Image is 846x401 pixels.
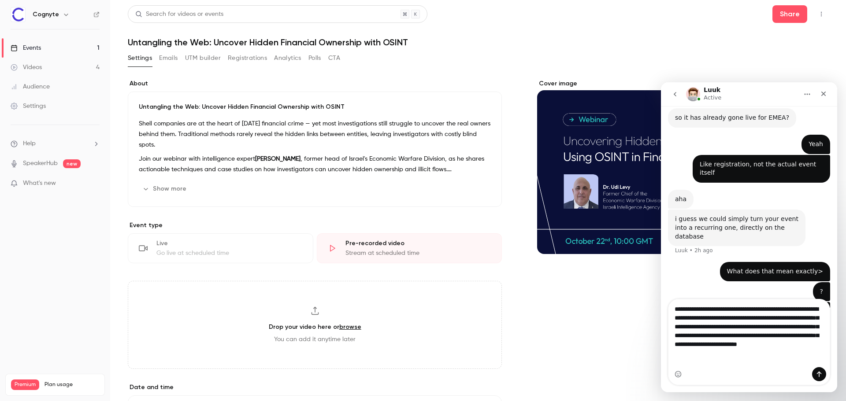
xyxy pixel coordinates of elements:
[328,51,340,65] button: CTA
[269,322,361,331] h3: Drop your video here or
[537,79,828,254] section: Cover image
[537,79,828,88] label: Cover image
[11,7,25,22] img: Cognyte
[128,37,828,48] h1: Untangling the Web: Uncover Hidden Financial Ownership with OSINT
[45,381,99,388] span: Plan usage
[11,379,39,390] span: Premium
[228,51,267,65] button: Registrations
[661,82,837,392] iframe: Intercom live chat
[274,51,301,65] button: Analytics
[156,239,302,248] div: Live
[63,159,81,168] span: new
[345,249,491,258] div: Stream at scheduled time
[185,51,221,65] button: UTM builder
[23,139,36,148] span: Help
[345,239,491,248] div: Pre-recorded video
[128,233,313,263] div: LiveGo live at scheduled time
[23,179,56,188] span: What's new
[156,249,302,258] div: Go live at scheduled time
[139,154,491,175] p: Join our webinar with intelligence expert , former head of Israel's Economic Warfare Division, as...
[772,5,807,23] button: Share
[11,102,46,110] div: Settings
[11,82,50,91] div: Audience
[11,44,41,52] div: Events
[128,51,152,65] button: Settings
[139,103,491,111] p: Untangling the Web: Uncover Hidden Financial Ownership with OSINT
[128,383,502,392] label: Date and time
[139,182,192,196] button: Show more
[255,156,301,162] strong: [PERSON_NAME]
[139,118,491,150] p: Shell companies are at the heart of [DATE] financial crime — yet most investigations still strugg...
[339,323,361,331] a: browse
[89,180,100,188] iframe: Noticeable Trigger
[308,51,321,65] button: Polls
[11,139,100,148] li: help-dropdown-opener
[11,63,42,72] div: Videos
[128,221,502,230] p: Event type
[274,335,356,344] span: You can add it anytime later
[128,79,502,88] label: About
[23,159,58,168] a: SpeakerHub
[135,10,223,19] div: Search for videos or events
[317,233,502,263] div: Pre-recorded videoStream at scheduled time
[33,10,59,19] h6: Cognyte
[159,51,178,65] button: Emails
